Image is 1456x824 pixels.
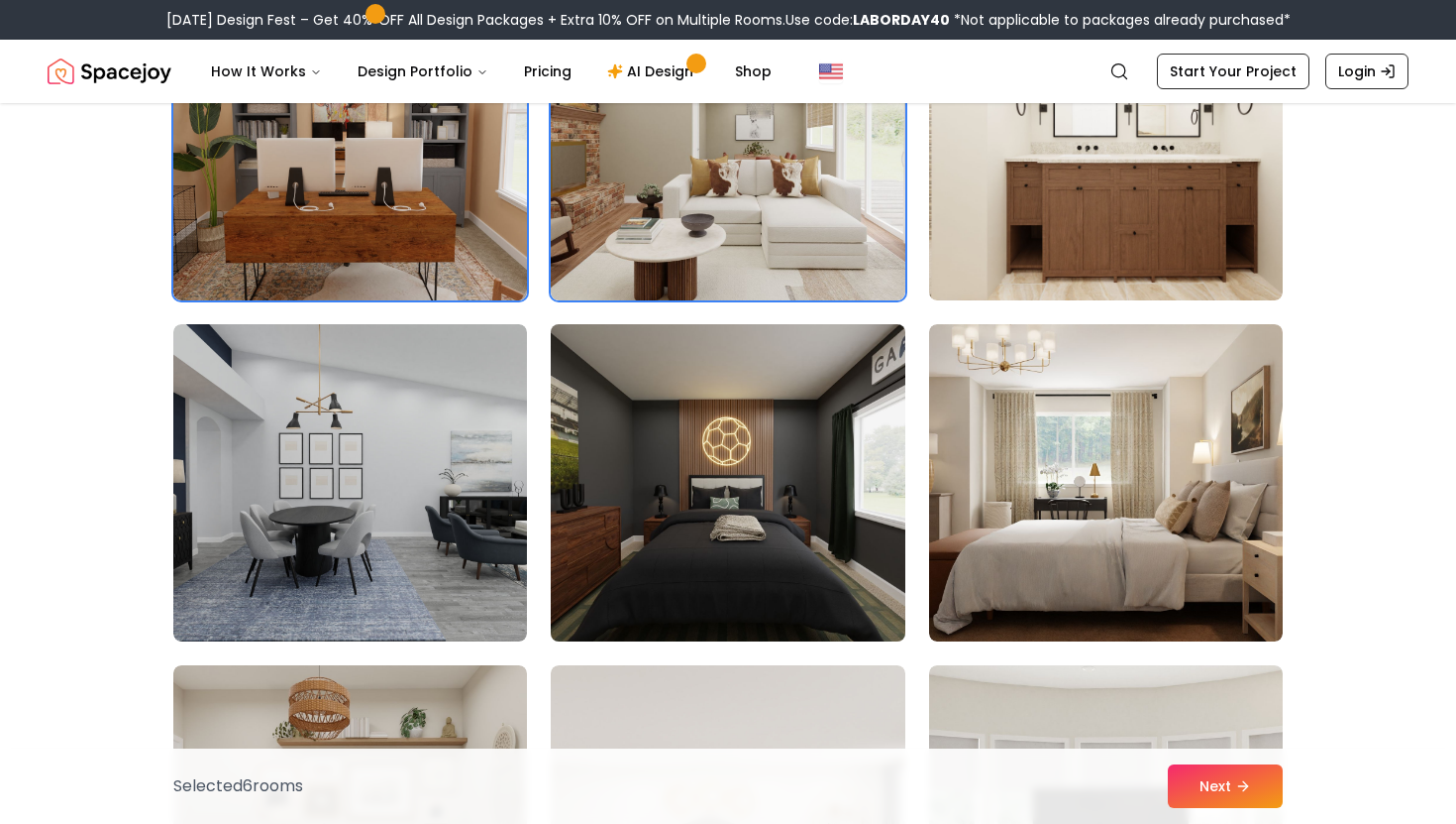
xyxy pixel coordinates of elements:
[48,40,1408,103] nav: Global
[48,52,171,91] a: Spacejoy
[195,52,338,91] button: How It Works
[785,10,950,30] span: Use code:
[591,52,715,91] a: AI Design
[166,10,1291,30] div: [DATE] Design Fest – Get 40% OFF All Design Packages + Extra 10% OFF on Multiple Rooms.
[173,774,303,798] p: Selected 6 room s
[542,316,913,649] img: Room room-23
[1168,765,1283,808] button: Next
[195,52,787,91] nav: Main
[1325,54,1408,89] a: Login
[719,52,787,91] a: Shop
[342,52,504,91] button: Design Portfolio
[48,52,171,91] img: Spacejoy Logo
[173,324,527,642] img: Room room-22
[853,10,950,30] b: LABORDAY40
[929,324,1283,642] img: Room room-24
[508,52,587,91] a: Pricing
[950,10,1291,30] span: *Not applicable to packages already purchased*
[819,59,843,83] img: United States
[1157,54,1309,89] a: Start Your Project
